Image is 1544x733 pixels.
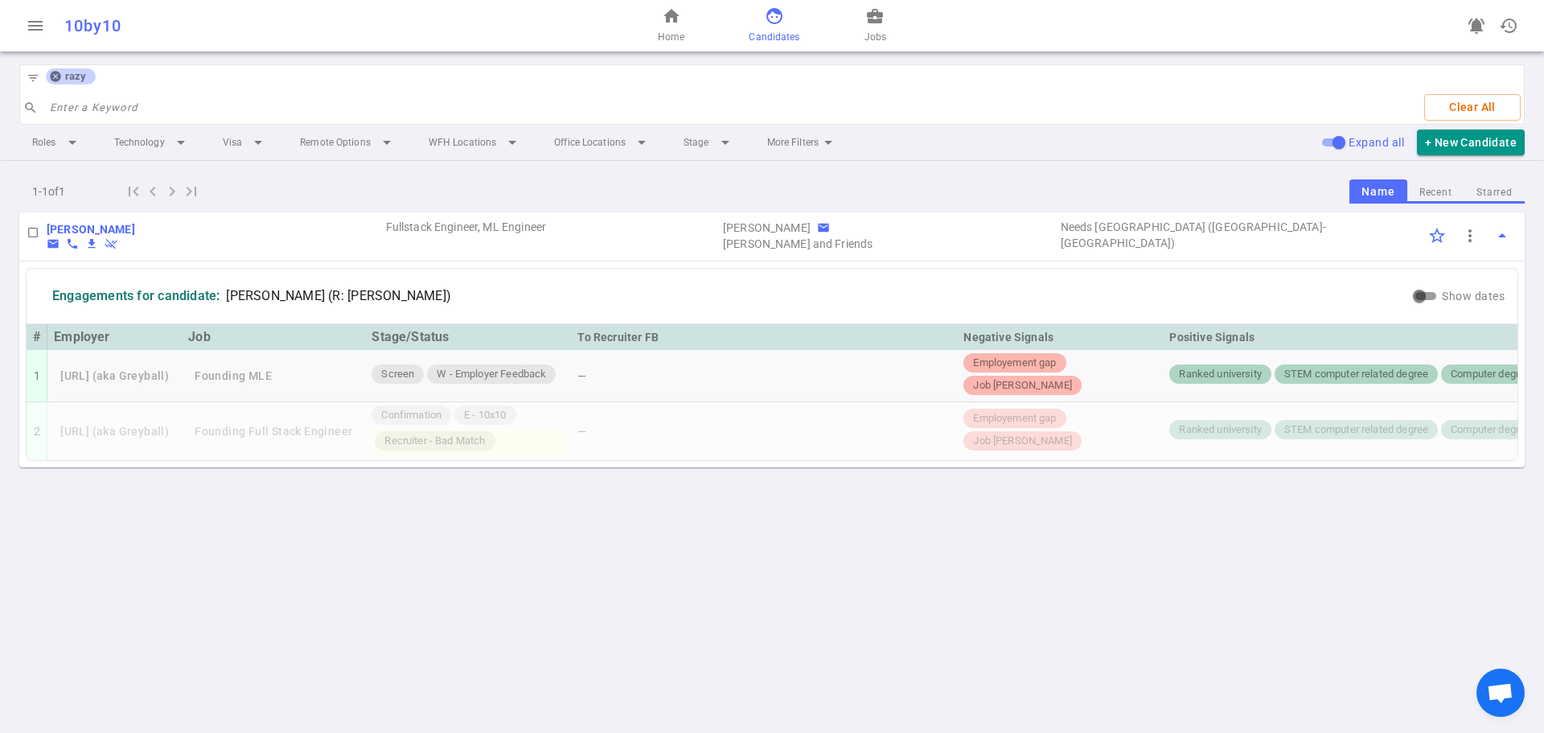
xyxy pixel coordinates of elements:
a: Candidates [749,6,799,45]
a: Go to see announcements [1460,10,1493,42]
span: phone [66,237,79,250]
li: WFH Locations [416,128,535,157]
li: Visa [210,128,281,157]
span: [PERSON_NAME] (R: [PERSON_NAME]) [226,288,451,304]
span: Screen [375,367,421,382]
span: Computer degree [1444,367,1537,382]
li: Remote Options [287,128,409,157]
button: Recent [1407,182,1464,204]
span: home [662,6,681,26]
b: [PERSON_NAME] [47,223,135,236]
a: Jobs [864,6,886,45]
td: — [571,402,957,460]
span: Confirmation [375,408,448,423]
i: file_download [85,237,98,250]
span: Show dates [1442,290,1505,303]
a: Home [658,6,684,45]
div: Recruiter [723,220,811,236]
span: email [817,221,830,234]
span: menu [26,16,45,35]
span: arrow_drop_up [1493,226,1512,245]
td: 2 [27,402,47,460]
span: Agency [723,236,1057,252]
span: Ranked university [1172,422,1268,438]
td: Options [1396,212,1525,253]
button: Copy Recruiter email [817,221,830,234]
th: Job [182,324,365,350]
li: Stage [671,128,748,157]
li: Office Locations [541,128,664,157]
span: face [765,6,784,26]
span: Job [PERSON_NAME] [967,378,1078,393]
li: More Filters [754,128,851,157]
div: Click to Starred [1420,219,1454,253]
a: Go to Edit [47,221,135,237]
th: Employer [47,324,182,350]
button: Withdraw candidate [105,237,117,250]
button: Name [1349,179,1406,204]
span: Jobs [864,29,886,45]
span: Job [PERSON_NAME] [967,434,1078,449]
span: business_center [865,6,885,26]
span: STEM computer related degree [1278,367,1435,382]
span: notifications_active [1467,16,1486,35]
th: # [27,324,47,350]
span: Employement gap [967,411,1062,426]
span: search [23,101,38,115]
button: Download resume [85,237,98,250]
button: Clear All [1424,94,1521,121]
button: + New Candidate [1417,130,1525,156]
td: Visa [1059,212,1397,253]
div: 10by10 [64,16,508,35]
a: Open chat [1476,669,1525,717]
li: Roles [19,128,95,157]
div: 1 - 1 of 1 [19,179,124,204]
button: Open history [1493,10,1525,42]
div: To Recruiter FB [577,327,951,347]
th: Stage/Status [365,324,571,350]
span: Employement gap [967,356,1062,371]
span: Home [658,29,684,45]
td: Roles [384,212,722,253]
span: filter_list [27,72,39,84]
div: Negative Signals [963,327,1156,347]
button: Starred [1464,182,1525,204]
span: E - 10x10 [458,408,512,423]
li: Technology [101,128,203,157]
span: Computer degree [1444,422,1537,438]
span: Expand all [1349,136,1404,149]
button: Open menu [19,10,51,42]
td: — [571,350,957,402]
span: more_vert [1460,226,1480,245]
button: Toggle Expand/Collapse [1486,220,1518,252]
button: Copy Candidate phone [66,237,79,250]
span: email [47,237,60,250]
div: Engagements for candidate: [52,288,220,304]
td: 1 [27,350,47,402]
button: Copy Candidate email [47,237,60,250]
span: W - Employer Feedback [430,367,552,382]
span: history [1499,16,1518,35]
span: razy [59,70,92,83]
span: Recruiter - Bad Match [378,434,491,449]
span: remove_done [105,237,117,250]
span: Ranked university [1172,367,1268,382]
span: STEM computer related degree [1278,422,1435,438]
span: Candidates [749,29,799,45]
